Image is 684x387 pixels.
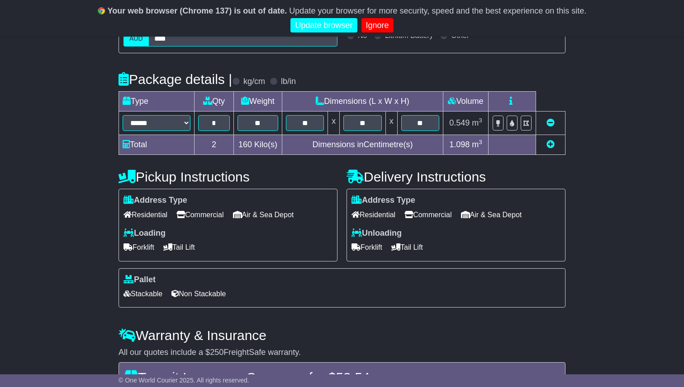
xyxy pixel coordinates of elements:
[289,6,586,15] span: Update your browser for more security, speed and the best experience on this site.
[171,287,226,301] span: Non Stackable
[210,348,223,357] span: 250
[546,140,555,149] a: Add new item
[123,31,149,47] label: AUD
[290,18,357,33] a: Update browser
[119,135,195,155] td: Total
[351,240,382,254] span: Forklift
[546,118,555,127] a: Remove this item
[479,139,482,145] sup: 3
[195,135,234,155] td: 2
[282,135,443,155] td: Dimensions in Centimetre(s)
[351,196,415,205] label: Address Type
[123,228,166,238] label: Loading
[449,118,470,127] span: 0.549
[385,112,397,135] td: x
[351,208,395,222] span: Residential
[195,92,234,112] td: Qty
[233,92,282,112] td: Weight
[163,240,195,254] span: Tail Lift
[282,92,443,112] td: Dimensions (L x W x H)
[123,275,156,285] label: Pallet
[361,18,394,33] a: Ignore
[404,208,451,222] span: Commercial
[123,240,154,254] span: Forklift
[328,112,340,135] td: x
[347,169,565,184] h4: Delivery Instructions
[238,140,252,149] span: 160
[461,208,522,222] span: Air & Sea Depot
[119,348,565,358] div: All our quotes include a $ FreightSafe warranty.
[123,208,167,222] span: Residential
[443,92,488,112] td: Volume
[472,140,482,149] span: m
[108,6,287,15] b: Your web browser (Chrome 137) is out of date.
[336,370,370,385] span: 53.54
[123,287,162,301] span: Stackable
[124,370,560,385] h4: Transit Insurance Coverage for $
[472,118,482,127] span: m
[119,92,195,112] td: Type
[176,208,223,222] span: Commercial
[119,328,565,343] h4: Warranty & Insurance
[119,72,232,87] h4: Package details |
[233,208,294,222] span: Air & Sea Depot
[281,77,296,87] label: lb/in
[479,117,482,124] sup: 3
[119,169,337,184] h4: Pickup Instructions
[449,140,470,149] span: 1.098
[119,377,249,384] span: © One World Courier 2025. All rights reserved.
[123,196,187,205] label: Address Type
[243,77,265,87] label: kg/cm
[391,240,423,254] span: Tail Lift
[351,228,402,238] label: Unloading
[233,135,282,155] td: Kilo(s)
